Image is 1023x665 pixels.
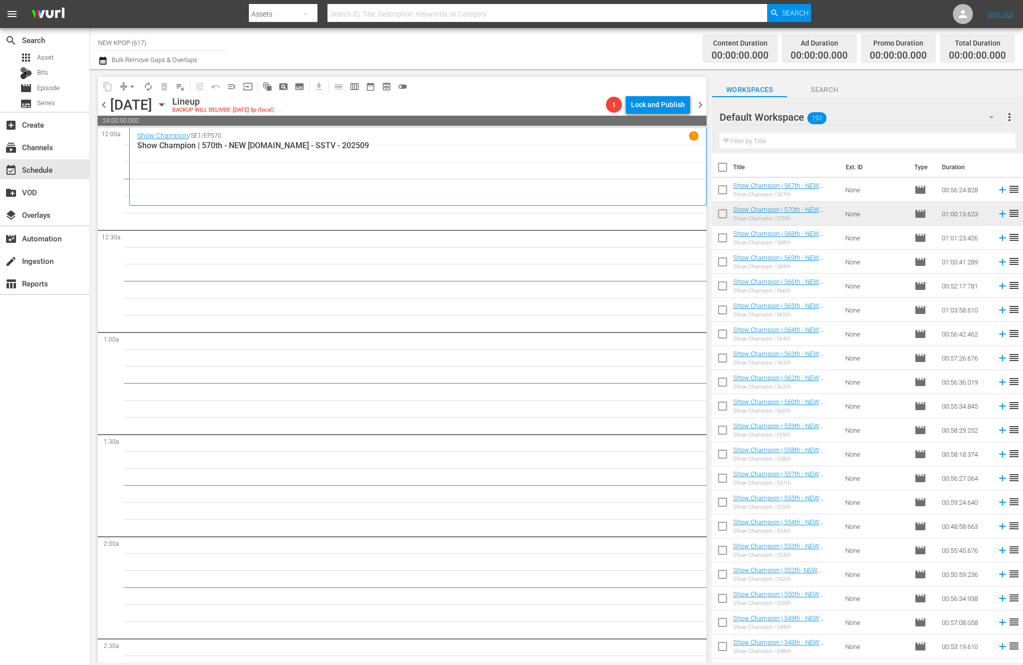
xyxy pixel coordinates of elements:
[98,99,110,111] span: chevron_left
[840,153,908,181] th: Ext. ID
[37,53,54,63] span: Asset
[841,274,910,298] td: None
[1008,568,1020,580] span: reorder
[5,35,17,47] span: Search
[908,153,936,181] th: Type
[870,36,927,50] div: Promo Duration
[997,401,1008,412] svg: Add to Schedule
[733,278,828,293] a: Show Champion | 566th - NEW [DOMAIN_NAME] - SSTV - 202508
[807,108,826,129] span: 192
[938,418,993,442] td: 00:58:29.252
[914,424,926,436] span: Episode
[37,98,55,108] span: Series
[37,83,60,93] span: Episode
[1008,279,1020,291] span: reorder
[938,202,993,226] td: 01:00:13.623
[841,370,910,394] td: None
[733,446,828,461] a: Show Champion | 558th - NEW [DOMAIN_NAME] - SSTV - 202506
[914,232,926,244] span: Episode
[733,374,828,389] a: Show Champion | 562th - NEW [DOMAIN_NAME] - SSTV - 202508
[997,521,1008,532] svg: Add to Schedule
[997,304,1008,315] svg: Add to Schedule
[841,610,910,634] td: None
[938,250,993,274] td: 01:00:41.289
[914,448,926,460] span: Episode
[24,3,72,26] img: ans4CAIJ8jUAAAAAAAAAAAAAAAAAAAAAAAAgQb4GAAAAAAAAAAAAAAAAAAAAAAAAJMjXAAAAAAAAAAAAAAAAAAAAAAAAgAT5G...
[733,566,828,581] a: Show Champion | 552th- NEW [DOMAIN_NAME] - SSTV - 202504
[870,50,927,62] span: 00:00:00.000
[733,432,837,438] div: Show Champion | 559th
[733,638,828,653] a: Show Champion | 548th - NEW [DOMAIN_NAME] - SSTV - 202504
[733,590,828,605] a: Show Champion | 550th - NEW [DOMAIN_NAME] - SSTV - 202504
[1008,640,1020,652] span: reorder
[172,96,274,107] div: Lineup
[938,322,993,346] td: 00:56:42.462
[841,226,910,250] td: None
[733,480,837,486] div: Show Champion | 557th
[949,36,1006,50] div: Total Duration
[914,208,926,220] span: Episode
[733,576,837,582] div: Show Champion | 552th
[1008,400,1020,412] span: reorder
[997,184,1008,195] svg: Add to Schedule
[841,250,910,274] td: None
[767,4,811,22] button: Search
[841,346,910,370] td: None
[938,394,993,418] td: 00:55:34.845
[733,528,837,534] div: Show Champion | 554th
[938,514,993,538] td: 00:48:58.663
[914,400,926,412] span: Episode
[997,256,1008,267] svg: Add to Schedule
[143,82,153,92] span: autorenew_outlined
[914,592,926,604] span: Episode
[914,184,926,196] span: Episode
[1008,183,1020,195] span: reorder
[227,82,237,92] span: menu_open
[841,442,910,466] td: None
[733,206,828,221] a: Show Champion | 570th - NEW [DOMAIN_NAME] - SSTV - 202509
[626,96,690,114] button: Lock and Publish
[914,328,926,340] span: Episode
[733,518,828,533] a: Show Champion | 554th - NEW [DOMAIN_NAME] - SSTV - 202505
[733,600,837,606] div: Show Champion | 550th
[997,593,1008,604] svg: Add to Schedule
[720,103,1003,131] div: Default Workspace
[278,82,288,92] span: pageview_outlined
[733,254,828,269] a: Show Champion | 569th - NEW [DOMAIN_NAME] - SSTV - 202509
[791,36,848,50] div: Ad Duration
[841,322,910,346] td: None
[733,398,828,413] a: Show Champion | 560th - NEW [DOMAIN_NAME] - SSTV - 202507
[733,311,837,318] div: Show Champion | 565th
[712,36,769,50] div: Content Duration
[997,617,1008,628] svg: Add to Schedule
[938,442,993,466] td: 00:58:18.374
[291,79,307,95] span: Create Series Block
[997,425,1008,436] svg: Add to Schedule
[914,496,926,508] span: Episode
[938,178,993,202] td: 00:56:24.828
[782,4,809,22] span: Search
[938,538,993,562] td: 00:55:45.676
[275,79,291,95] span: Create Search Block
[1008,424,1020,436] span: reorder
[98,116,707,126] span: 24:00:00.000
[733,239,837,246] div: Show Champion | 568th
[6,8,18,20] span: menu
[20,67,32,79] div: Bits
[733,182,828,197] a: Show Champion | 567th - NEW [DOMAIN_NAME] - SSTV - 202509
[110,97,152,113] div: [DATE]
[1008,327,1020,340] span: reorder
[1003,111,1015,123] span: more_vert
[256,77,275,96] span: Refresh All Search Blocks
[733,614,828,629] a: Show Champion | 549th - NEW [DOMAIN_NAME] - SSTV - 202504
[914,616,926,628] span: Episode
[733,230,828,245] a: Show Champion | 568th - NEW [DOMAIN_NAME] - SSTV - 202509
[1008,448,1020,460] span: reorder
[938,346,993,370] td: 00:57:26.676
[914,304,926,316] span: Episode
[938,370,993,394] td: 00:56:36.019
[5,278,17,290] span: Reports
[938,298,993,322] td: 01:03:58.610
[733,494,828,509] a: Show Champion | 555th - NEW [DOMAIN_NAME] - SSTV - 202505
[733,326,828,341] a: Show Champion | 564th - NEW [DOMAIN_NAME] - SSTV - 202508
